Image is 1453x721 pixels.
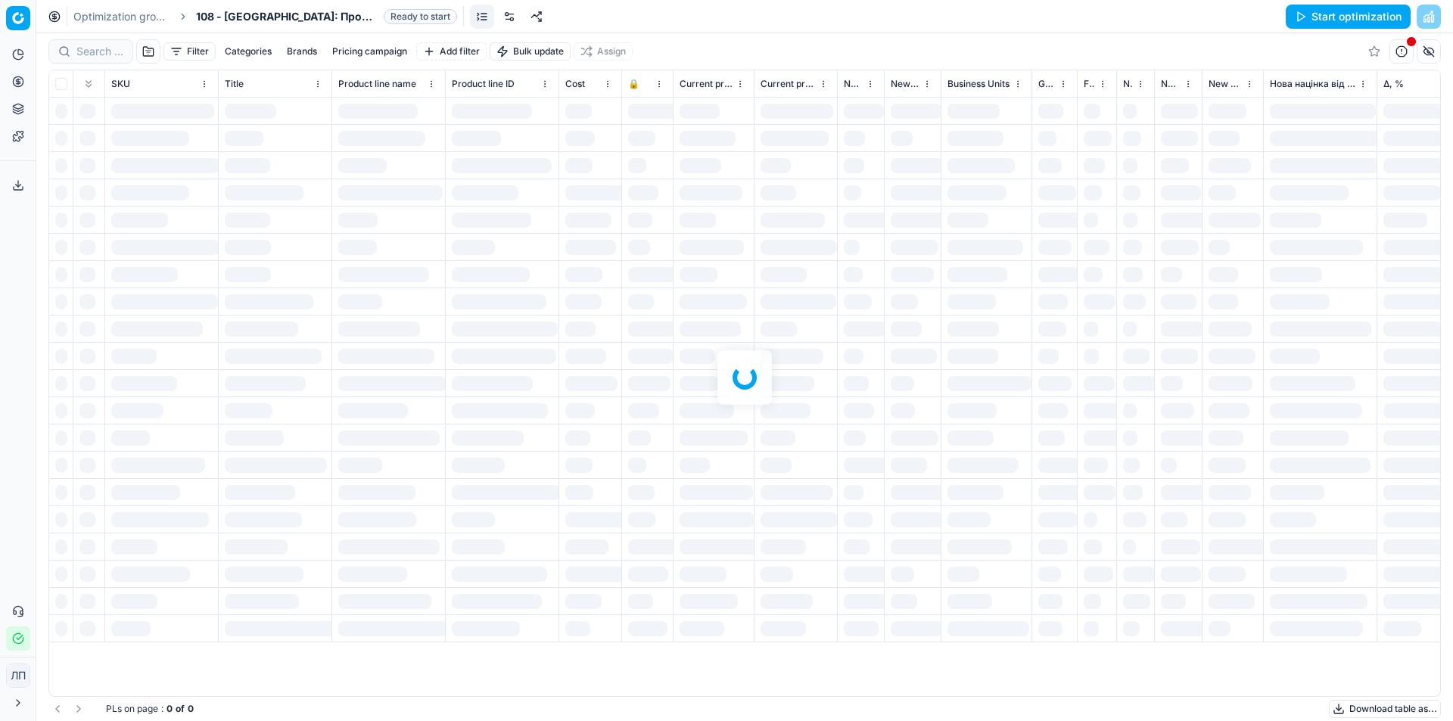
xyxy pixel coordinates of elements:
button: ЛП [6,664,30,688]
span: 108 - [GEOGRAPHIC_DATA]: Продовольчі товариReady to start [196,9,457,24]
span: Ready to start [384,9,457,24]
nav: breadcrumb [73,9,457,24]
span: ЛП [7,664,30,687]
button: Start optimization [1286,5,1411,29]
span: 108 - [GEOGRAPHIC_DATA]: Продовольчі товари [196,9,378,24]
a: Optimization groups [73,9,170,24]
